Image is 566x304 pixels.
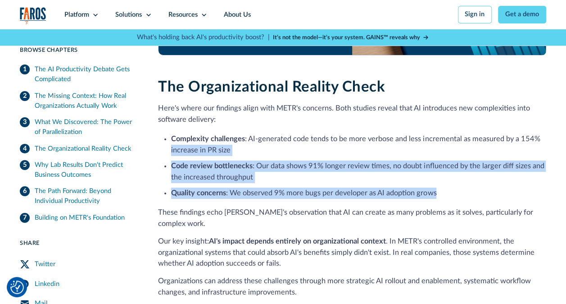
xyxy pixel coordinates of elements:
div: Platform [64,10,89,20]
a: It’s not the model—it’s your system. GAINS™ reveals why [273,33,429,42]
p: These findings echo [PERSON_NAME]'s observation that AI can create as many problems as it solves,... [158,207,546,229]
strong: Quality concerns [171,189,226,197]
div: The Organizational Reality Check [35,143,131,153]
li: : AI-generated code tends to be more verbose and less incremental as measured by a 154% increase ... [171,134,546,156]
a: home [20,7,46,24]
h2: The Organizational Reality Check [158,78,546,96]
a: The AI Productivity Debate Gets Complicated [20,61,138,88]
a: The Missing Context: How Real Organizations Actually Work [20,88,138,114]
div: Resources [168,10,198,20]
div: Browse Chapters [20,46,138,55]
p: What's holding back AI's productivity boost? | [137,32,270,42]
div: What We Discovered: The Power of Parallelization [35,117,138,137]
p: Organizations can address these challenges through more strategic AI rollout and enablement, syst... [158,276,546,298]
div: Share [20,239,138,248]
a: Sign in [458,6,492,23]
div: The AI Productivity Debate Gets Complicated [35,64,138,84]
div: The Missing Context: How Real Organizations Actually Work [35,91,138,111]
a: Why Lab Results Don't Predict Business Outcomes [20,157,138,183]
img: Logo of the analytics and reporting company Faros. [20,7,46,24]
div: Twitter [35,259,55,269]
a: LinkedIn Share [20,274,138,294]
div: The Path Forward: Beyond Individual Productivity [35,186,138,206]
div: Why Lab Results Don't Predict Business Outcomes [35,160,138,180]
strong: It’s not the model—it’s your system. GAINS™ reveals why [273,35,420,40]
p: Here's where our findings align with METR's concerns. Both studies reveal that AI introduces new ... [158,103,546,125]
a: Building on METR's Foundation [20,209,138,226]
a: The Path Forward: Beyond Individual Productivity [20,183,138,209]
p: Our key insight: . In METR's controlled environment, the organizational systems that could absorb... [158,236,546,269]
img: Revisit consent button [10,281,24,294]
a: What We Discovered: The Power of Parallelization [20,114,138,140]
strong: Complexity challenges [171,135,245,143]
strong: AI's impact depends entirely on organizational context [209,238,386,245]
button: Cookie Settings [10,281,24,294]
a: Get a demo [498,6,546,23]
div: Solutions [115,10,142,20]
div: Building on METR's Foundation [35,213,125,223]
a: The Organizational Reality Check [20,140,138,157]
a: Twitter Share [20,254,138,274]
strong: Code review bottlenecks [171,162,253,170]
li: : We observed 9% more bugs per developer as AI adoption grows [171,188,546,199]
li: ‍ : Our data shows 91% longer review times, no doubt influenced by the larger diff sizes and the ... [171,161,546,183]
div: Linkedin [35,279,59,289]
